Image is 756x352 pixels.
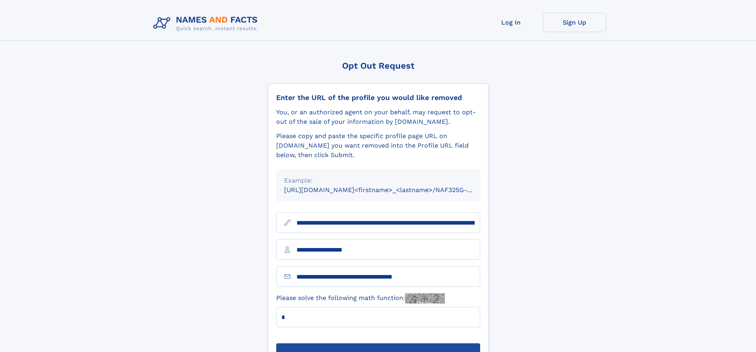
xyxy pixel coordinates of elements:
[276,108,480,127] div: You, or an authorized agent on your behalf, may request to opt-out of the sale of your informatio...
[284,176,472,185] div: Example:
[284,186,495,194] small: [URL][DOMAIN_NAME]<firstname>_<lastname>/NAF325G-xxxxxxxx
[268,61,489,71] div: Opt Out Request
[276,131,480,160] div: Please copy and paste the specific profile page URL on [DOMAIN_NAME] you want removed into the Pr...
[479,13,543,32] a: Log In
[543,13,606,32] a: Sign Up
[276,293,445,304] label: Please solve the following math function:
[276,93,480,102] div: Enter the URL of the profile you would like removed
[150,13,264,34] img: Logo Names and Facts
